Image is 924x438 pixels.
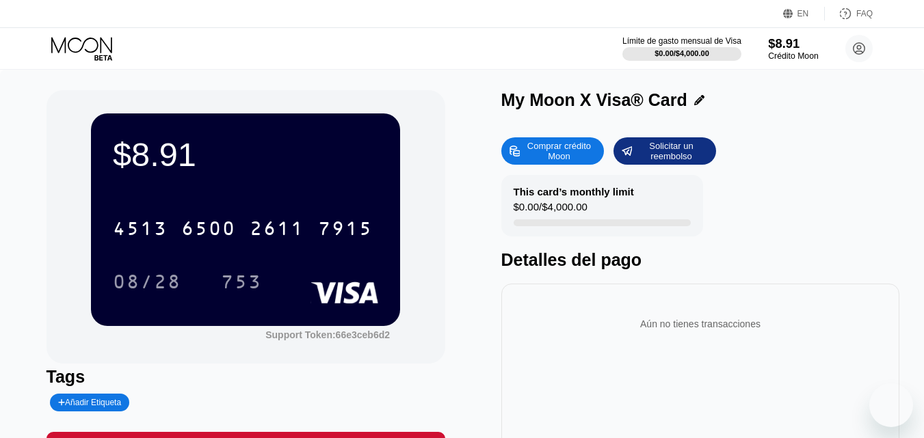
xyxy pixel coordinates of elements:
div: Solicitar un reembolso [613,137,716,165]
div: Solicitar un reembolso [633,140,709,162]
div: FAQ [825,7,873,20]
div: Detalles del pago [501,250,900,270]
div: $8.91 [768,36,818,51]
div: $0.00 / $4,000.00 [655,49,709,57]
div: $0.00 / $4,000.00 [514,201,588,219]
div: $8.91 [113,135,378,174]
div: 08/28 [113,273,181,295]
div: Comprar crédito Moon [521,140,596,162]
div: 4513650026117915 [105,211,381,245]
div: 6500 [181,219,236,241]
div: EN [783,7,825,20]
div: Aún no tienes transacciones [512,305,889,343]
div: 753 [211,264,272,299]
div: Support Token:66e3ceb6d2 [265,329,390,340]
div: 7915 [318,219,373,241]
div: Límite de gasto mensual de Visa$0.00/$4,000.00 [622,36,741,61]
div: This card’s monthly limit [514,186,634,197]
div: Añadir Etiqueta [50,394,130,411]
div: Comprar crédito Moon [501,137,604,165]
div: 2611 [250,219,304,241]
div: Support Token: 66e3ceb6d2 [265,329,390,340]
div: Tags [47,367,445,387]
div: FAQ [856,9,873,18]
div: 08/28 [103,264,192,299]
div: $8.91Crédito Moon [768,36,818,61]
div: Límite de gasto mensual de Visa [622,36,741,46]
div: Crédito Moon [768,51,818,61]
div: Añadir Etiqueta [58,398,122,407]
div: EN [797,9,809,18]
div: 753 [221,273,262,295]
div: 4513 [113,219,168,241]
iframe: Botón para iniciar la ventana de mensajería [869,383,913,427]
div: My Moon X Visa® Card [501,90,687,110]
